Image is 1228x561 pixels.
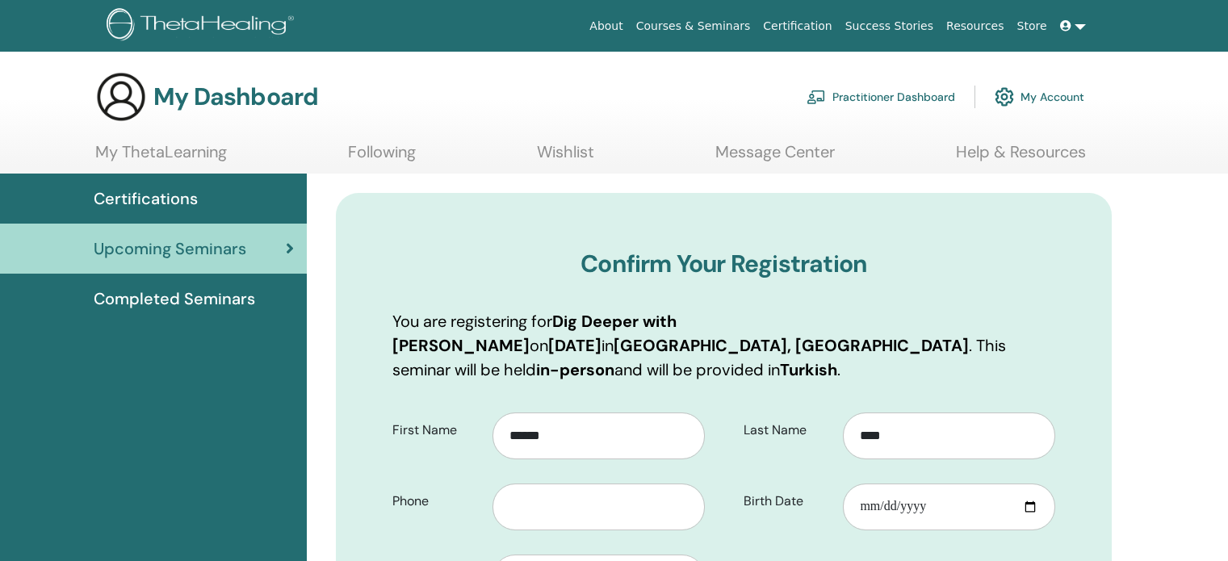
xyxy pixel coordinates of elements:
[1011,11,1054,41] a: Store
[107,8,300,44] img: logo.png
[537,142,594,174] a: Wishlist
[614,335,969,356] b: [GEOGRAPHIC_DATA], [GEOGRAPHIC_DATA]
[756,11,838,41] a: Certification
[392,249,1055,278] h3: Confirm Your Registration
[807,79,955,115] a: Practitioner Dashboard
[715,142,835,174] a: Message Center
[94,237,246,261] span: Upcoming Seminars
[380,486,492,517] label: Phone
[95,142,227,174] a: My ThetaLearning
[153,82,318,111] h3: My Dashboard
[548,335,601,356] b: [DATE]
[995,79,1084,115] a: My Account
[583,11,629,41] a: About
[780,359,837,380] b: Turkish
[731,415,844,446] label: Last Name
[731,486,844,517] label: Birth Date
[94,287,255,311] span: Completed Seminars
[940,11,1011,41] a: Resources
[630,11,757,41] a: Courses & Seminars
[380,415,492,446] label: First Name
[807,90,826,104] img: chalkboard-teacher.svg
[348,142,416,174] a: Following
[94,186,198,211] span: Certifications
[536,359,614,380] b: in-person
[392,309,1055,382] p: You are registering for on in . This seminar will be held and will be provided in .
[95,71,147,123] img: generic-user-icon.jpg
[956,142,1086,174] a: Help & Resources
[839,11,940,41] a: Success Stories
[995,83,1014,111] img: cog.svg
